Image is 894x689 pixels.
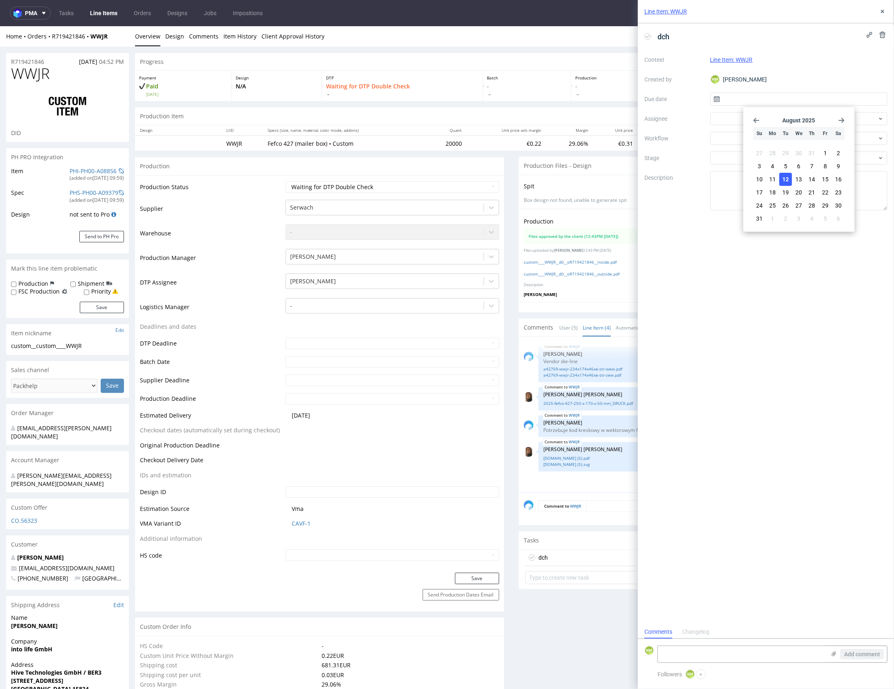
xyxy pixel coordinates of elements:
button: + [696,669,706,679]
a: CAVF-1 [292,493,311,502]
span: 4 [811,215,814,223]
span: 04:52 PM [99,32,124,39]
p: Batch [487,49,567,54]
td: 20000 [425,109,467,124]
span: [DATE] [79,32,97,39]
span: 22 [822,188,829,197]
span: 23 [835,188,842,197]
span: WWJR [11,39,50,56]
button: Thu Jul 31 2025 [806,147,818,160]
th: Net Total [638,99,696,109]
td: DTP Assignee [140,246,284,271]
span: 2 [837,149,840,157]
td: Estimation Source [140,478,284,493]
div: Custom Order Info [135,592,504,610]
figcaption: KM [711,75,719,84]
input: Type to create new task [525,545,881,558]
div: Progress [135,27,888,45]
a: Automatic (0) [616,293,646,310]
a: Edit In Order [847,86,883,94]
th: Deadline [802,99,844,109]
button: Trigger Imposition [665,189,712,197]
a: Unlink from PH Pro [119,163,124,171]
a: Jobs [199,7,221,20]
th: Shipment [844,99,888,109]
p: "Shipment" Email Sent? [770,49,884,54]
a: Designs [162,7,192,20]
span: 3 [758,162,761,170]
p: Production [524,191,554,199]
td: DTP Deadline [140,311,284,329]
span: pma [25,10,37,16]
td: Production Manager [140,222,284,246]
button: Wed Aug 20 2025 [793,186,805,199]
img: clipboard.svg [878,233,883,238]
p: DTP [326,49,479,54]
th: Margin [546,99,593,109]
span: 30 [835,201,842,210]
span: Go forward 1 month [838,117,845,124]
td: Original Production Deadline [140,414,284,429]
label: Production [18,253,48,262]
div: Sa [832,127,845,140]
td: VMA Variant ID [140,492,284,508]
span: dch [654,30,673,43]
a: Attachments (3) [651,293,688,310]
a: Edit [113,575,124,583]
span: Company [11,611,124,619]
button: Wed Jul 30 2025 [793,147,805,160]
div: Custom Offer [6,472,129,490]
img: logo [14,9,25,18]
img: icon-fsc-production-flag.svg [62,261,68,269]
p: Production [575,49,665,54]
section: August 2025 [753,117,845,124]
td: Item [11,140,68,162]
span: 26 [782,201,789,210]
span: [GEOGRAPHIC_DATA] [74,548,140,556]
a: User (5) [559,293,578,310]
span: 29 [822,201,829,210]
span: [DATE] [292,385,310,393]
button: Sat Aug 16 2025 [832,173,845,186]
td: Checkout Delivery Date [140,429,284,444]
a: 2025-fefco-427-250-x-170-x-50-mm_DRUCK.pdf [543,374,878,380]
span: 28 [809,201,815,210]
span: 12 [782,175,789,183]
button: Mon Aug 18 2025 [766,186,779,199]
span: 25 [769,201,776,210]
button: Sat Aug 30 2025 [832,199,845,212]
span: 3 [797,215,801,223]
button: Thu Aug 14 2025 [806,173,818,186]
span: 18 [769,188,776,197]
td: €0.31 [593,109,638,124]
span: 31 [756,215,763,223]
button: Tue Sep 02 2025 [779,212,792,225]
span: 5 [784,162,787,170]
p: Paid [139,56,227,71]
th: LIID [222,99,263,109]
a: [DOMAIN_NAME] (5).pdf [543,429,878,435]
div: (added on [DATE] 09:59 ) [70,149,124,156]
img: icon-production-flag.svg [50,253,54,262]
span: Comments [524,297,553,305]
img: yellow_warning_triangle.png [112,262,118,268]
td: IDs and estimation [140,444,284,459]
th: Unit price w/o margin [467,99,546,109]
p: [PERSON_NAME] [543,325,878,331]
a: custom____WWJR__d0__oR719421846__inside.pdf [524,233,617,239]
div: Tu [779,127,792,140]
span: Go back 1 month [753,117,760,124]
td: Supplier Deadline [140,348,284,366]
button: Sat Aug 23 2025 [832,186,845,199]
span: 1 [824,149,827,157]
a: Unlink from PH Pro [119,141,124,149]
span: 30 [796,149,802,157]
label: Priority [91,261,111,269]
span: [PERSON_NAME] [524,265,557,271]
th: Quant. [425,99,467,109]
div: Comments [644,626,672,639]
p: - [770,56,884,64]
label: Shipment [78,253,104,262]
div: dch [538,526,548,536]
a: a42769-wwjr-234x174x46xe-str-wew.pdf [543,340,878,346]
